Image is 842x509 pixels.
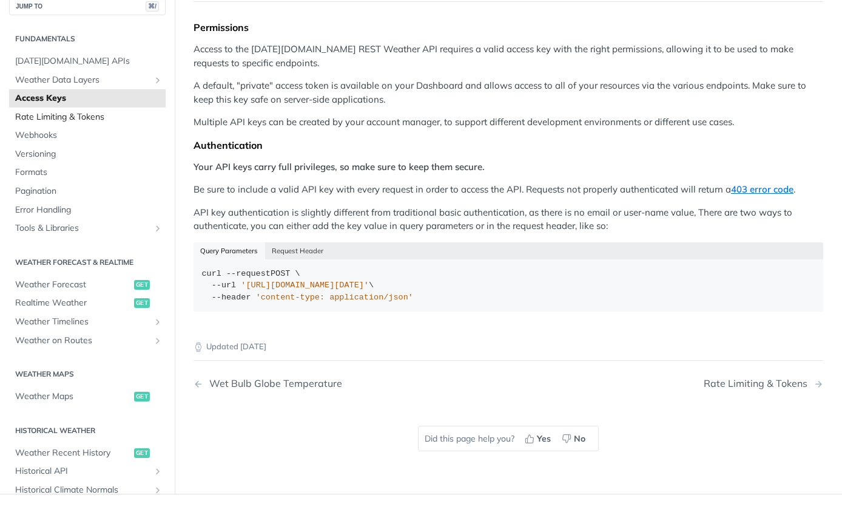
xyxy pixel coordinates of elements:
[153,485,163,495] button: Show subpages for Historical Climate Normals
[9,369,166,380] h2: Weather Maps
[9,164,166,182] a: Formats
[194,139,823,151] div: Authentication
[194,341,823,353] p: Updated [DATE]
[194,115,823,129] p: Multiple API keys can be created by your account manager, to support different development enviro...
[15,111,163,123] span: Rate Limiting & Tokens
[15,223,150,235] span: Tools & Libraries
[520,429,557,448] button: Yes
[134,392,150,402] span: get
[15,130,163,142] span: Webhooks
[15,316,150,328] span: Weather Timelines
[15,55,163,67] span: [DATE][DOMAIN_NAME] APIs
[194,161,485,173] strong: Your API keys carry full privileges, so make sure to keep them secure.
[226,269,271,278] span: --request
[153,467,163,477] button: Show subpages for Historical API
[9,52,166,70] a: [DATE][DOMAIN_NAME] APIs
[557,429,592,448] button: No
[134,280,150,290] span: get
[9,201,166,219] a: Error Handling
[153,336,163,346] button: Show subpages for Weather on Routes
[15,447,131,459] span: Weather Recent History
[134,299,150,309] span: get
[134,448,150,458] span: get
[9,463,166,481] a: Historical APIShow subpages for Historical API
[15,335,150,347] span: Weather on Routes
[9,444,166,462] a: Weather Recent Historyget
[15,204,163,216] span: Error Handling
[9,33,166,44] h2: Fundamentals
[202,269,221,278] span: curl
[15,74,150,86] span: Weather Data Layers
[9,332,166,350] a: Weather on RoutesShow subpages for Weather on Routes
[704,378,823,389] a: Next Page: Rate Limiting & Tokens
[153,317,163,327] button: Show subpages for Weather Timelines
[9,481,166,499] a: Historical Climate NormalsShow subpages for Historical Climate Normals
[9,257,166,268] h2: Weather Forecast & realtime
[194,79,823,106] p: A default, "private" access token is available on your Dashboard and allows access to all of your...
[194,366,823,401] nav: Pagination Controls
[9,90,166,108] a: Access Keys
[241,281,369,290] span: '[URL][DOMAIN_NAME][DATE]'
[15,167,163,179] span: Formats
[9,295,166,313] a: Realtime Weatherget
[704,378,813,389] div: Rate Limiting & Tokens
[15,391,131,403] span: Weather Maps
[153,224,163,234] button: Show subpages for Tools & Libraries
[194,183,823,197] p: Be sure to include a valid API key with every request in order to access the API. Requests not pr...
[9,145,166,163] a: Versioning
[15,484,150,496] span: Historical Climate Normals
[194,206,823,233] p: API key authentication is slightly different from traditional basic authentication, as there is n...
[9,220,166,238] a: Tools & LibrariesShow subpages for Tools & Libraries
[212,293,251,302] span: --header
[15,148,163,160] span: Versioning
[265,242,331,259] button: Request Header
[9,425,166,436] h2: Historical Weather
[202,268,815,304] div: POST \ \
[574,432,585,445] span: No
[194,43,823,70] p: Access to the [DATE][DOMAIN_NAME] REST Weather API requires a valid access key with the right per...
[9,71,166,89] a: Weather Data LayersShow subpages for Weather Data Layers
[194,378,463,389] a: Previous Page: Wet Bulb Globe Temperature
[194,21,823,33] div: Permissions
[9,183,166,201] a: Pagination
[15,93,163,105] span: Access Keys
[15,279,131,291] span: Weather Forecast
[15,298,131,310] span: Realtime Weather
[731,183,793,195] a: 403 error code
[256,293,413,302] span: 'content-type: application/json'
[418,426,599,451] div: Did this page help you?
[9,276,166,294] a: Weather Forecastget
[9,108,166,126] a: Rate Limiting & Tokens
[203,378,342,389] div: Wet Bulb Globe Temperature
[15,186,163,198] span: Pagination
[9,388,166,406] a: Weather Mapsget
[15,466,150,478] span: Historical API
[537,432,551,445] span: Yes
[9,313,166,331] a: Weather TimelinesShow subpages for Weather Timelines
[153,75,163,85] button: Show subpages for Weather Data Layers
[9,127,166,145] a: Webhooks
[146,1,159,12] span: ⌘/
[212,281,237,290] span: --url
